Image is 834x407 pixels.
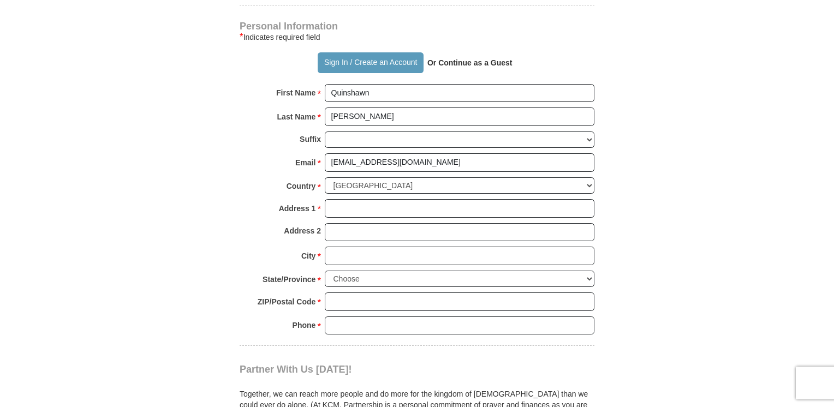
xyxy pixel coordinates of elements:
[240,364,352,375] span: Partner With Us [DATE]!
[258,294,316,309] strong: ZIP/Postal Code
[240,22,594,31] h4: Personal Information
[279,201,316,216] strong: Address 1
[301,248,315,264] strong: City
[240,31,594,44] div: Indicates required field
[300,131,321,147] strong: Suffix
[284,223,321,238] strong: Address 2
[295,155,315,170] strong: Email
[318,52,423,73] button: Sign In / Create an Account
[263,272,315,287] strong: State/Province
[287,178,316,194] strong: Country
[277,109,316,124] strong: Last Name
[276,85,315,100] strong: First Name
[427,58,513,67] strong: Or Continue as a Guest
[293,318,316,333] strong: Phone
